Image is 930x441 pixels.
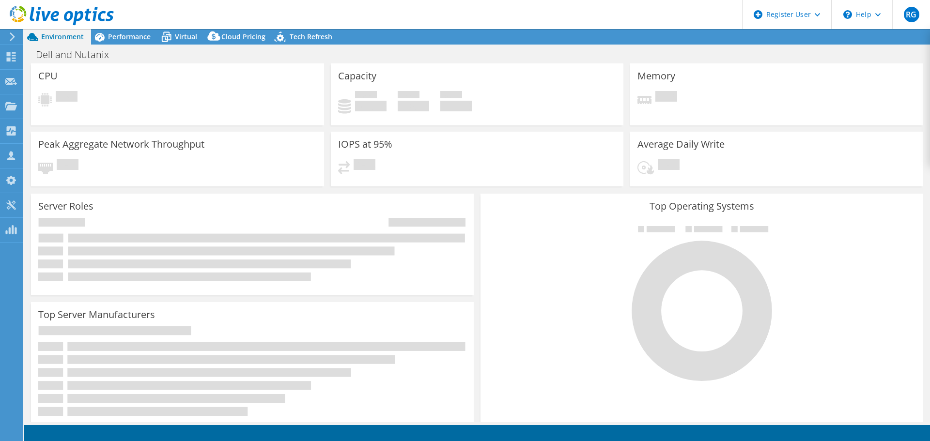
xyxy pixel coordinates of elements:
span: Pending [56,91,77,104]
span: RG [904,7,919,22]
span: Used [355,91,377,101]
h1: Dell and Nutanix [31,49,124,60]
span: Free [398,91,419,101]
span: Virtual [175,32,197,41]
span: Pending [57,159,78,172]
span: Pending [658,159,680,172]
h4: 0 GiB [355,101,387,111]
span: Pending [655,91,677,104]
h3: IOPS at 95% [338,139,392,150]
h3: Average Daily Write [637,139,725,150]
h3: Memory [637,71,675,81]
span: Cloud Pricing [221,32,265,41]
span: Pending [354,159,375,172]
h3: Top Server Manufacturers [38,309,155,320]
span: Tech Refresh [290,32,332,41]
h3: Capacity [338,71,376,81]
h3: Server Roles [38,201,93,212]
h4: 0 GiB [398,101,429,111]
span: Environment [41,32,84,41]
h3: Top Operating Systems [488,201,916,212]
h3: Peak Aggregate Network Throughput [38,139,204,150]
h4: 0 GiB [440,101,472,111]
h3: CPU [38,71,58,81]
span: Performance [108,32,151,41]
span: Total [440,91,462,101]
svg: \n [843,10,852,19]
